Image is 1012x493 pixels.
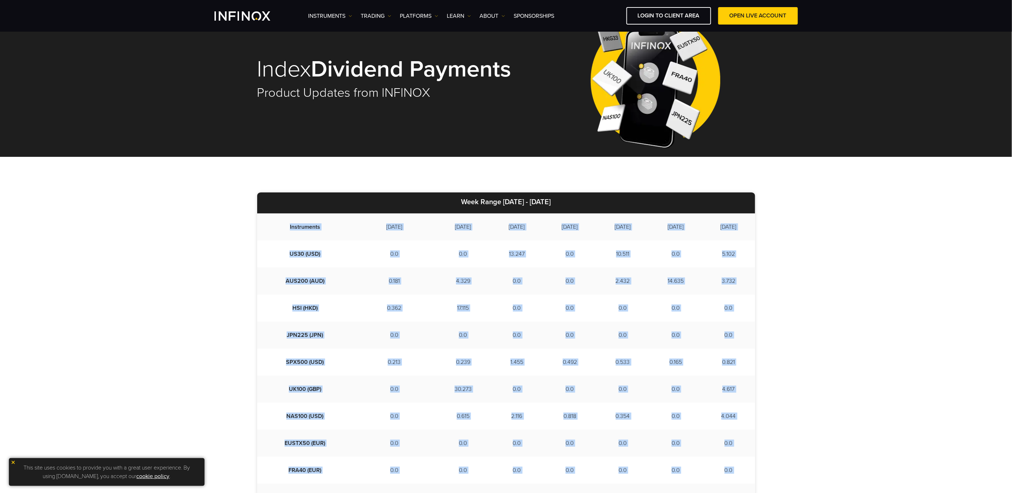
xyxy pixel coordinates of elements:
[353,267,436,295] td: 0.181
[436,322,491,349] td: 0.0
[702,322,755,349] td: 0.0
[436,240,491,267] td: 0.0
[353,430,436,457] td: 0.0
[596,267,649,295] td: 2.432
[544,349,597,376] td: 0.492
[436,295,491,322] td: 17.115
[257,295,353,322] td: HSI (HKD)
[626,7,711,25] a: LOGIN TO CLIENT AREA
[702,349,755,376] td: 0.821
[353,295,436,322] td: 0.362
[702,295,755,322] td: 0.0
[649,376,702,403] td: 0.0
[544,240,597,267] td: 0.0
[649,213,702,240] td: [DATE]
[544,295,597,322] td: 0.0
[702,213,755,240] td: [DATE]
[491,295,544,322] td: 0.0
[12,462,201,482] p: This site uses cookies to provide you with a great user experience. By using [DOMAIN_NAME], you a...
[353,349,436,376] td: 0.213
[702,376,755,403] td: 4.617
[257,85,531,101] h2: Product Updates from INFINOX
[514,12,555,20] a: SPONSORSHIPS
[491,322,544,349] td: 0.0
[596,240,649,267] td: 10.511
[491,349,544,376] td: 1.455
[257,213,353,240] td: Instruments
[353,240,436,267] td: 0.0
[702,267,755,295] td: 3.732
[491,430,544,457] td: 0.0
[702,240,755,267] td: 5.102
[649,403,702,430] td: 0.0
[257,403,353,430] td: NAS100 (USD)
[702,457,755,484] td: 0.0
[544,267,597,295] td: 0.0
[361,12,391,20] a: TRADING
[596,430,649,457] td: 0.0
[447,12,471,20] a: Learn
[649,457,702,484] td: 0.0
[503,198,551,206] strong: [DATE] - [DATE]
[353,322,436,349] td: 0.0
[257,430,353,457] td: EUSTX50 (EUR)
[353,403,436,430] td: 0.0
[649,430,702,457] td: 0.0
[311,55,512,83] strong: Dividend Payments
[702,430,755,457] td: 0.0
[649,240,702,267] td: 0.0
[649,349,702,376] td: 0.165
[436,267,491,295] td: 4.329
[257,322,353,349] td: JPN225 (JPN)
[257,267,353,295] td: AUS200 (AUD)
[308,12,352,20] a: Instruments
[596,457,649,484] td: 0.0
[353,376,436,403] td: 0.0
[596,349,649,376] td: 0.533
[257,349,353,376] td: SPX500 (USD)
[491,457,544,484] td: 0.0
[353,457,436,484] td: 0.0
[544,213,597,240] td: [DATE]
[257,376,353,403] td: UK100 (GBP)
[257,57,531,81] h1: Index
[544,430,597,457] td: 0.0
[596,322,649,349] td: 0.0
[353,213,436,240] td: [DATE]
[436,349,491,376] td: 0.239
[436,457,491,484] td: 0.0
[491,213,544,240] td: [DATE]
[544,322,597,349] td: 0.0
[596,376,649,403] td: 0.0
[436,403,491,430] td: 0.615
[491,267,544,295] td: 0.0
[137,473,170,480] a: cookie policy
[257,457,353,484] td: FRA40 (EUR)
[544,403,597,430] td: 0.818
[702,403,755,430] td: 4.044
[544,457,597,484] td: 0.0
[257,240,353,267] td: US30 (USD)
[461,198,502,206] strong: Week Range
[649,267,702,295] td: 14.635
[491,240,544,267] td: 13.247
[436,213,491,240] td: [DATE]
[596,403,649,430] td: 0.354
[718,7,798,25] a: OPEN LIVE ACCOUNT
[400,12,438,20] a: PLATFORMS
[649,295,702,322] td: 0.0
[214,11,287,21] a: INFINOX Logo
[596,295,649,322] td: 0.0
[11,460,16,465] img: yellow close icon
[491,376,544,403] td: 0.0
[480,12,505,20] a: ABOUT
[491,403,544,430] td: 2.116
[596,213,649,240] td: [DATE]
[544,376,597,403] td: 0.0
[436,376,491,403] td: 30.273
[649,322,702,349] td: 0.0
[436,430,491,457] td: 0.0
